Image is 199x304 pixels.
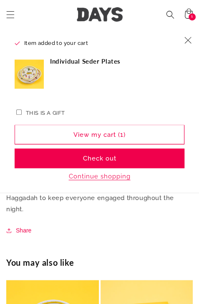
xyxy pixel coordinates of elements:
[66,173,133,181] button: Continue shopping
[191,13,193,20] span: 1
[50,58,121,66] h3: Individual Seder Plates
[6,161,184,213] span: We included six mini biodegradable seder plates, so kids can feel more involved in the ceremony a...
[26,110,65,116] label: This is a gift
[15,125,184,145] a: View my cart (1)
[77,7,123,22] img: Days United
[15,149,184,168] button: Check out
[15,60,44,89] img: Mini Seder Plates (7856467443950)
[1,5,20,24] summary: Menu
[15,40,179,48] h2: Item added to your cart
[6,225,34,235] button: Share
[161,5,179,24] summary: Search
[179,31,197,49] button: Close
[6,257,193,267] h2: You may also like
